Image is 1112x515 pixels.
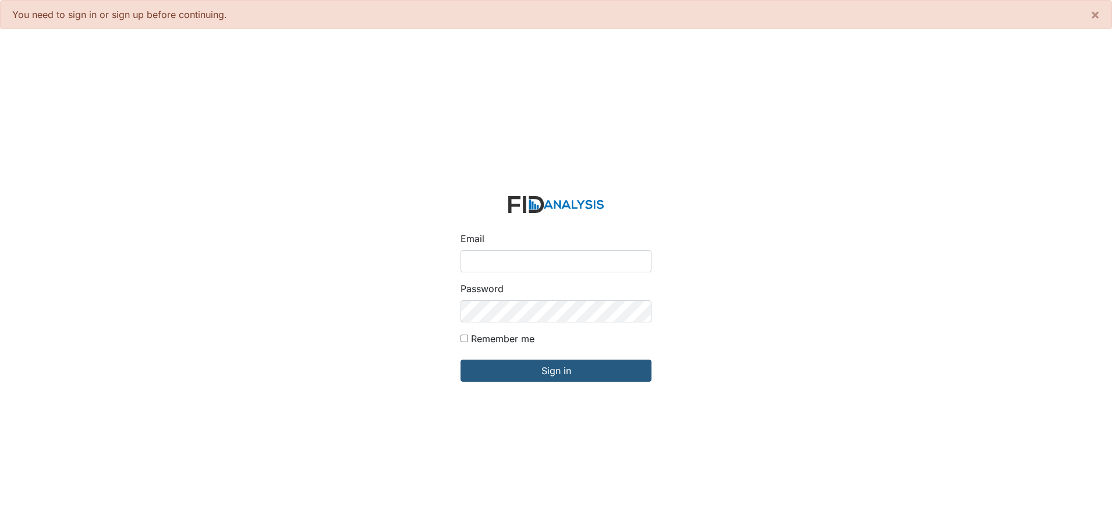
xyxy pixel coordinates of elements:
button: × [1079,1,1111,29]
label: Password [461,282,504,296]
img: logo-2fc8c6e3336f68795322cb6e9a2b9007179b544421de10c17bdaae8622450297.svg [508,196,604,213]
label: Remember me [471,332,534,346]
label: Email [461,232,484,246]
span: × [1090,6,1100,23]
input: Sign in [461,360,651,382]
